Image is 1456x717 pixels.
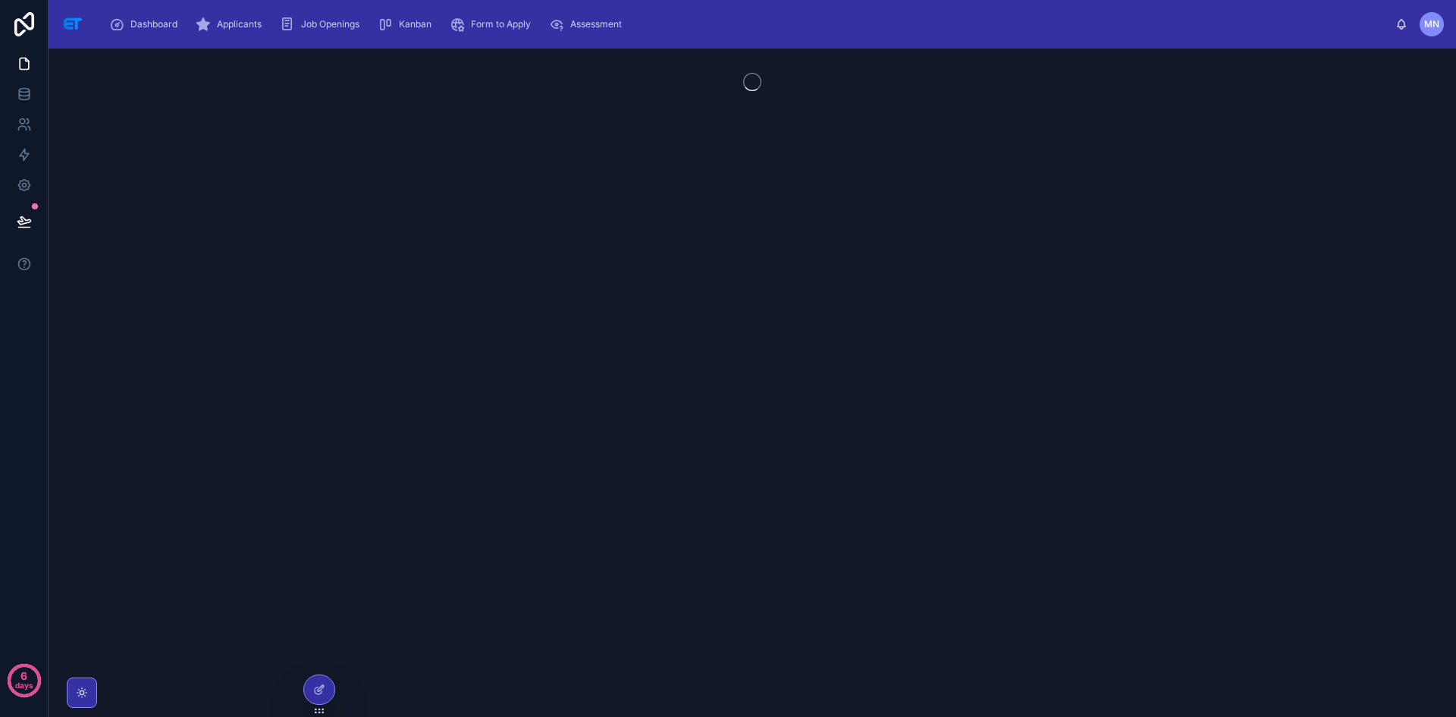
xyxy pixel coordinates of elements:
a: Kanban [373,11,442,38]
span: Applicants [217,18,262,30]
a: Assessment [544,11,632,38]
span: Dashboard [130,18,177,30]
a: Job Openings [275,11,370,38]
span: Form to Apply [471,18,531,30]
p: 6 [20,668,27,684]
span: Assessment [570,18,622,30]
span: Kanban [399,18,431,30]
a: Form to Apply [445,11,541,38]
span: Job Openings [301,18,359,30]
a: Dashboard [105,11,188,38]
span: MN [1424,18,1439,30]
div: scrollable content [97,8,1395,41]
p: days [15,675,33,696]
img: App logo [61,12,85,36]
a: Applicants [191,11,272,38]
